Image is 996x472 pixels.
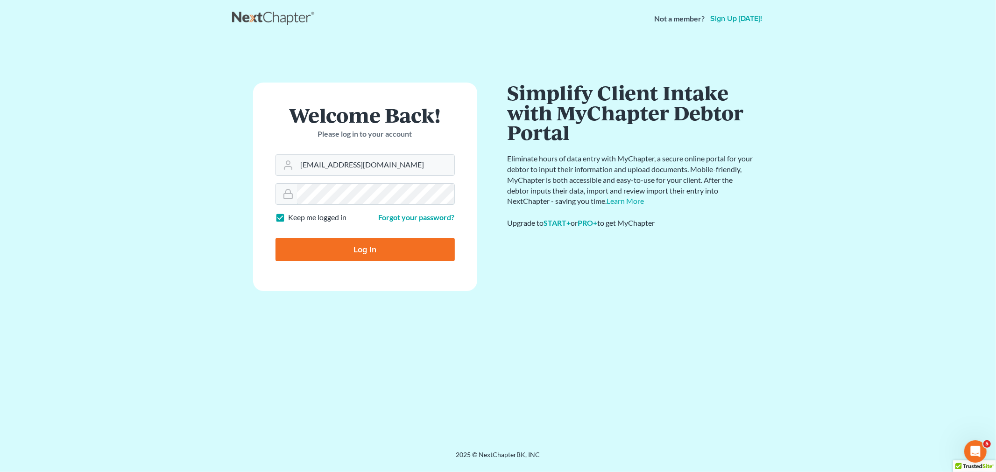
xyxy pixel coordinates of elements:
label: Keep me logged in [289,212,347,223]
a: Sign up [DATE]! [709,15,764,22]
h1: Welcome Back! [275,105,455,125]
iframe: Intercom live chat [964,440,987,463]
strong: Not a member? [655,14,705,24]
a: START+ [544,218,571,227]
a: Learn More [607,196,644,205]
p: Please log in to your account [275,129,455,139]
div: 2025 © NextChapterBK, INC [232,450,764,467]
div: Upgrade to or to get MyChapter [508,218,755,229]
span: 5 [983,440,991,448]
input: Log In [275,238,455,261]
p: Eliminate hours of data entry with MyChapter, a secure online portal for your debtor to input the... [508,153,755,207]
a: PRO+ [578,218,598,227]
h1: Simplify Client Intake with MyChapter Debtor Portal [508,83,755,142]
a: Forgot your password? [379,213,455,222]
input: Email Address [297,155,454,175]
